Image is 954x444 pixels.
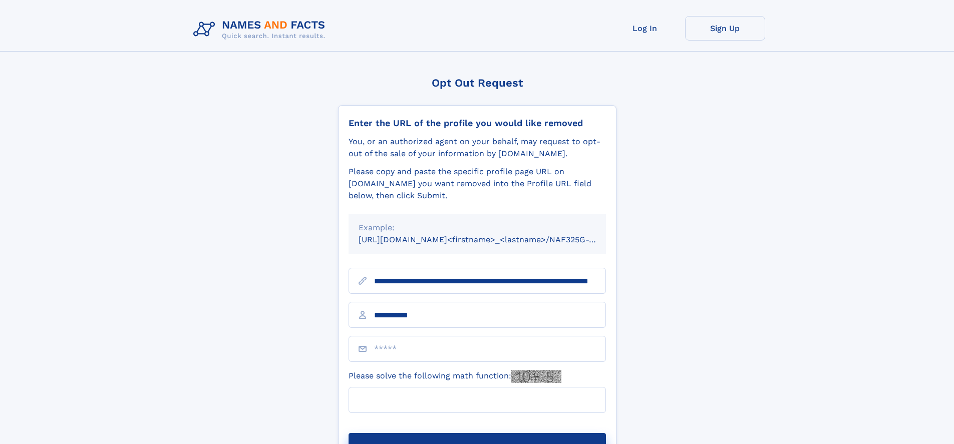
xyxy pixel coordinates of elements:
[338,77,616,89] div: Opt Out Request
[349,166,606,202] div: Please copy and paste the specific profile page URL on [DOMAIN_NAME] you want removed into the Pr...
[359,222,596,234] div: Example:
[349,118,606,129] div: Enter the URL of the profile you would like removed
[605,16,685,41] a: Log In
[685,16,765,41] a: Sign Up
[189,16,334,43] img: Logo Names and Facts
[349,370,561,383] label: Please solve the following math function:
[359,235,625,244] small: [URL][DOMAIN_NAME]<firstname>_<lastname>/NAF325G-xxxxxxxx
[349,136,606,160] div: You, or an authorized agent on your behalf, may request to opt-out of the sale of your informatio...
